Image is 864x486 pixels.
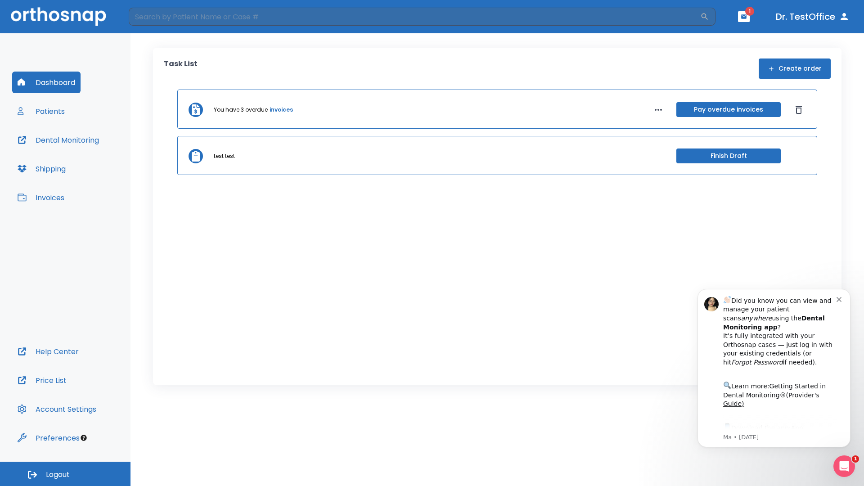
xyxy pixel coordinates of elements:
[12,341,84,362] button: Help Center
[39,147,153,193] div: Download the app: | ​ Let us know if you need help getting started!
[12,129,104,151] button: Dental Monitoring
[270,106,293,114] a: invoices
[12,72,81,93] button: Dashboard
[12,427,85,449] button: Preferences
[833,455,855,477] iframe: Intercom live chat
[792,103,806,117] button: Dismiss
[12,100,70,122] button: Patients
[772,9,853,25] button: Dr. TestOffice
[46,470,70,480] span: Logout
[759,58,831,79] button: Create order
[153,19,160,27] button: Dismiss notification
[39,158,153,166] p: Message from Ma, sent 4w ago
[676,148,781,163] button: Finish Draft
[80,434,88,442] div: Tooltip anchor
[12,158,71,180] button: Shipping
[12,187,70,208] button: Invoices
[676,102,781,117] button: Pay overdue invoices
[129,8,700,26] input: Search by Patient Name or Case #
[745,7,754,16] span: 1
[12,398,102,420] button: Account Settings
[214,152,235,160] p: test test
[164,58,198,79] p: Task List
[214,106,268,114] p: You have 3 overdue
[852,455,859,463] span: 1
[39,149,119,165] a: App Store
[684,275,864,462] iframe: Intercom notifications message
[12,369,72,391] button: Price List
[11,7,106,26] img: Orthosnap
